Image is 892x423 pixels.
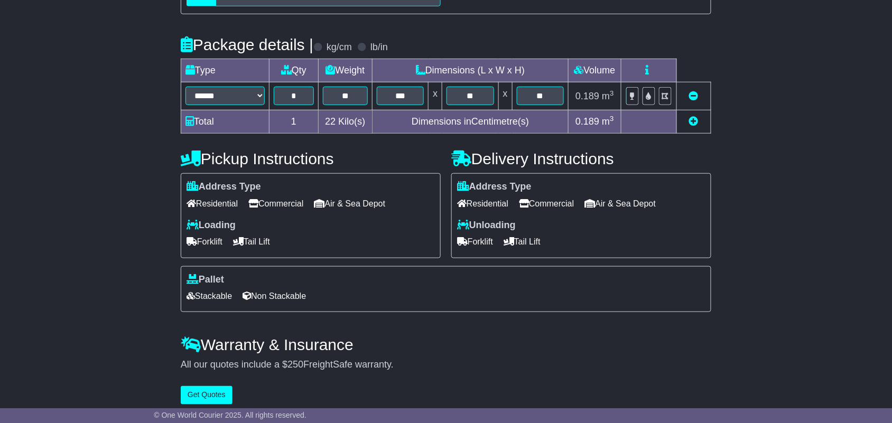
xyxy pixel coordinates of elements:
td: x [429,82,442,110]
label: lb/in [370,42,388,53]
span: Forklift [457,233,493,250]
span: m [602,116,614,127]
h4: Warranty & Insurance [181,336,711,353]
span: Tail Lift [233,233,270,250]
button: Get Quotes [181,386,233,405]
span: Commercial [248,195,303,212]
span: 22 [325,116,336,127]
label: Address Type [457,181,532,193]
span: Residential [187,195,238,212]
span: m [602,91,614,101]
span: Commercial [519,195,574,212]
td: Type [181,59,270,82]
span: Residential [457,195,508,212]
a: Add new item [689,116,699,127]
td: Dimensions (L x W x H) [373,59,569,82]
span: Forklift [187,233,222,250]
label: Address Type [187,181,261,193]
sup: 3 [610,115,614,123]
label: Unloading [457,220,516,231]
td: Kilo(s) [318,110,373,133]
span: Air & Sea Depot [314,195,386,212]
td: 1 [270,110,319,133]
span: © One World Courier 2025. All rights reserved. [154,411,306,419]
span: Stackable [187,288,232,304]
div: All our quotes include a $ FreightSafe warranty. [181,359,711,371]
td: Weight [318,59,373,82]
label: kg/cm [327,42,352,53]
h4: Delivery Instructions [451,150,711,167]
td: Total [181,110,270,133]
label: Loading [187,220,236,231]
h4: Package details | [181,36,313,53]
span: 0.189 [575,116,599,127]
span: Non Stackable [243,288,306,304]
td: x [498,82,512,110]
label: Pallet [187,274,224,286]
span: Air & Sea Depot [585,195,656,212]
span: 250 [287,359,303,370]
span: 0.189 [575,91,599,101]
h4: Pickup Instructions [181,150,441,167]
span: Tail Lift [504,233,541,250]
td: Volume [568,59,621,82]
sup: 3 [610,89,614,97]
td: Qty [270,59,319,82]
td: Dimensions in Centimetre(s) [373,110,569,133]
a: Remove this item [689,91,699,101]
